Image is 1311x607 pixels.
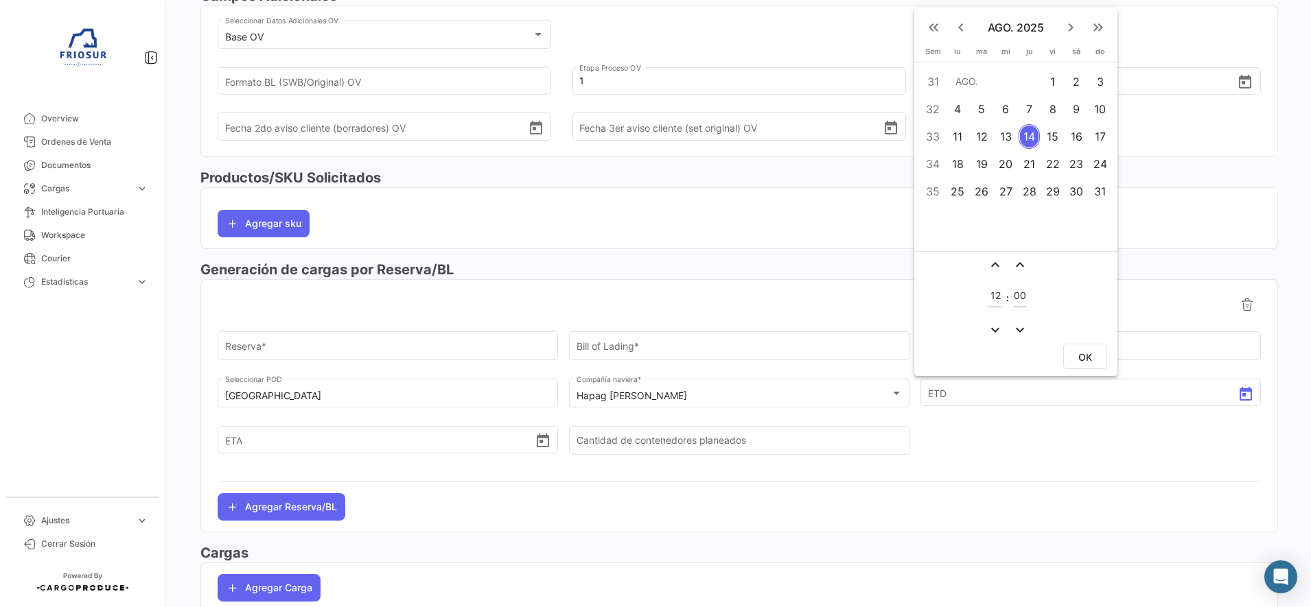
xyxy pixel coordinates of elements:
[1042,69,1063,94] div: 1
[920,68,946,95] td: 31
[1065,124,1087,149] div: 16
[971,179,993,204] div: 26
[1088,123,1112,150] td: 17 de agosto de 2025
[1019,124,1040,149] div: 14
[1078,351,1092,363] span: OK
[995,97,1017,121] div: 6
[1019,152,1040,176] div: 21
[920,47,946,62] th: Sem
[1065,95,1089,123] td: 9 de agosto de 2025
[1065,178,1089,205] td: 30 de agosto de 2025
[1041,123,1065,150] td: 15 de agosto de 2025
[1089,97,1111,121] div: 10
[1018,150,1041,178] td: 21 de agosto de 2025
[1042,124,1063,149] div: 15
[1012,322,1028,338] button: expand_more icon
[1089,124,1111,149] div: 17
[970,150,994,178] td: 19 de agosto de 2025
[995,152,1017,176] div: 20
[1065,47,1089,62] th: sábado
[987,257,1003,273] mat-icon: expand_less
[1088,95,1112,123] td: 10 de agosto de 2025
[970,47,994,62] th: martes
[946,123,969,150] td: 11 de agosto de 2025
[1006,275,1010,320] td: :
[1065,150,1089,178] td: 23 de agosto de 2025
[970,178,994,205] td: 26 de agosto de 2025
[920,95,946,123] td: 32
[1018,47,1041,62] th: jueves
[1089,179,1111,204] div: 31
[1042,152,1063,176] div: 22
[987,257,1003,273] button: expand_less icon
[920,150,946,178] td: 34
[1041,95,1065,123] td: 8 de agosto de 2025
[987,322,1003,338] mat-icon: expand_more
[1042,97,1063,121] div: 8
[1063,19,1079,36] mat-icon: keyboard_arrow_right
[946,150,969,178] td: 18 de agosto de 2025
[1041,47,1065,62] th: viernes
[994,47,1018,62] th: miércoles
[1012,257,1028,273] button: expand_less icon
[1089,152,1111,176] div: 24
[953,19,969,36] mat-icon: keyboard_arrow_left
[1012,257,1028,273] mat-icon: expand_less
[971,97,993,121] div: 5
[1090,19,1106,36] mat-icon: keyboard_double_arrow_right
[1019,97,1040,121] div: 7
[1089,69,1111,94] div: 3
[1018,95,1041,123] td: 7 de agosto de 2025
[971,124,993,149] div: 12
[1019,179,1040,204] div: 28
[946,68,1041,95] td: AGO.
[994,150,1018,178] td: 20 de agosto de 2025
[1065,179,1087,204] div: 30
[946,95,969,123] td: 4 de agosto de 2025
[995,179,1017,204] div: 27
[947,124,968,149] div: 11
[1041,68,1065,95] td: 1 de agosto de 2025
[1065,69,1087,94] div: 2
[1088,178,1112,205] td: 31 de agosto de 2025
[1041,150,1065,178] td: 22 de agosto de 2025
[994,123,1018,150] td: 13 de agosto de 2025
[1018,178,1041,205] td: 28 de agosto de 2025
[947,97,968,121] div: 4
[947,179,968,204] div: 25
[1065,68,1089,95] td: 2 de agosto de 2025
[1018,123,1041,150] td: 14 de agosto de 2025
[1088,47,1112,62] th: domingo
[1088,150,1112,178] td: 24 de agosto de 2025
[946,178,969,205] td: 25 de agosto de 2025
[1063,344,1107,369] button: OK
[925,19,942,36] mat-icon: keyboard_double_arrow_left
[987,322,1003,338] button: expand_more icon
[1065,97,1087,121] div: 9
[995,124,1017,149] div: 13
[994,95,1018,123] td: 6 de agosto de 2025
[1041,178,1065,205] td: 29 de agosto de 2025
[947,152,968,176] div: 18
[1088,68,1112,95] td: 3 de agosto de 2025
[946,47,969,62] th: lunes
[1264,560,1297,593] div: Abrir Intercom Messenger
[970,123,994,150] td: 12 de agosto de 2025
[1065,152,1087,176] div: 23
[971,152,993,176] div: 19
[920,123,946,150] td: 33
[1012,322,1028,338] mat-icon: expand_more
[1042,179,1063,204] div: 29
[994,178,1018,205] td: 27 de agosto de 2025
[920,178,946,205] td: 35
[970,95,994,123] td: 5 de agosto de 2025
[975,21,1057,34] span: AGO. 2025
[1065,123,1089,150] td: 16 de agosto de 2025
